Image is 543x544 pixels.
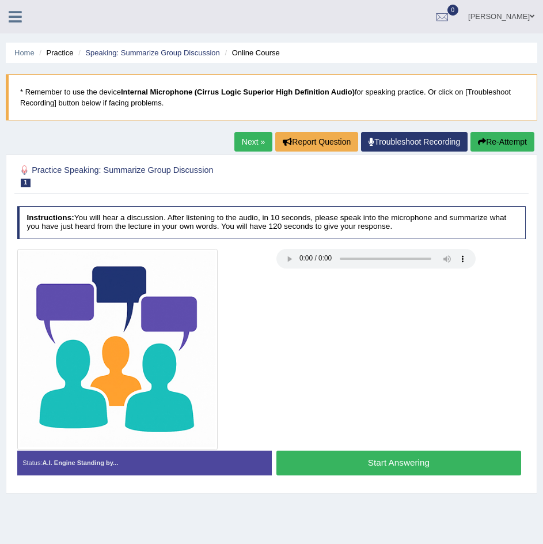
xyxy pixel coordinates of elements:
h2: Practice Speaking: Summarize Group Discussion [17,163,333,187]
h4: You will hear a discussion. After listening to the audio, in 10 seconds, please speak into the mi... [17,206,526,239]
span: 1 [21,179,31,187]
b: Instructions: [26,213,74,222]
span: 0 [447,5,459,16]
div: Status: [17,451,272,476]
blockquote: * Remember to use the device for speaking practice. Or click on [Troubleshoot Recording] button b... [6,74,537,120]
a: Next » [234,132,272,152]
b: Internal Microphone (Cirrus Logic Superior High Definition Audio) [121,88,355,96]
li: Practice [36,47,73,58]
li: Online Course [222,47,279,58]
button: Report Question [275,132,358,152]
a: Troubleshoot Recording [361,132,468,152]
button: Start Answering [276,451,521,475]
a: Speaking: Summarize Group Discussion [85,48,219,57]
button: Re-Attempt [470,132,534,152]
strong: A.I. Engine Standing by... [43,459,119,466]
a: Home [14,48,35,57]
